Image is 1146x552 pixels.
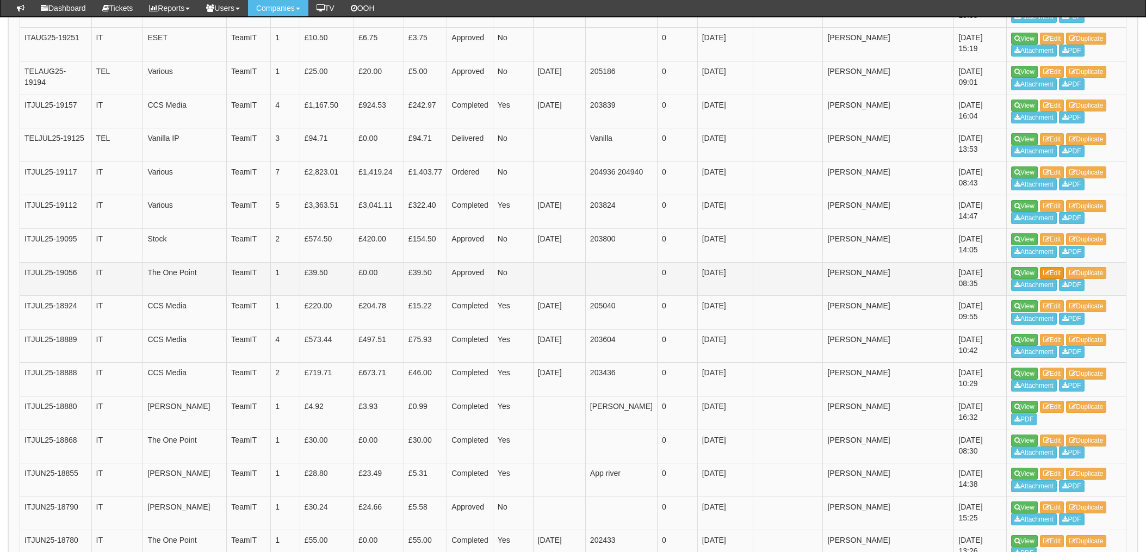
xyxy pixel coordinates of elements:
[354,95,404,128] td: £924.53
[271,228,300,262] td: 2
[585,396,657,430] td: [PERSON_NAME]
[823,128,954,162] td: [PERSON_NAME]
[585,228,657,262] td: 203800
[823,95,954,128] td: [PERSON_NAME]
[143,497,227,530] td: [PERSON_NAME]
[1011,468,1038,480] a: View
[1066,33,1106,45] a: Duplicate
[658,28,698,61] td: 0
[300,497,354,530] td: £30.24
[1059,513,1085,525] a: PDF
[954,430,1007,463] td: [DATE] 08:30
[1011,535,1038,547] a: View
[20,61,92,95] td: TELAUG25-19194
[1066,133,1106,145] a: Duplicate
[354,296,404,330] td: £204.78
[1040,535,1064,547] a: Edit
[404,463,447,497] td: £5.31
[143,95,227,128] td: CCS Media
[404,262,447,296] td: £39.50
[300,329,354,363] td: £573.44
[1059,111,1085,123] a: PDF
[658,162,698,195] td: 0
[404,128,447,162] td: £94.71
[143,162,227,195] td: Various
[697,128,753,162] td: [DATE]
[271,497,300,530] td: 1
[91,228,143,262] td: IT
[697,61,753,95] td: [DATE]
[271,195,300,229] td: 5
[1011,100,1038,111] a: View
[493,296,533,330] td: Yes
[271,430,300,463] td: 1
[1066,100,1106,111] a: Duplicate
[1011,501,1038,513] a: View
[227,363,271,396] td: TeamIT
[300,128,354,162] td: £94.71
[1011,133,1038,145] a: View
[954,61,1007,95] td: [DATE] 09:01
[1059,145,1085,157] a: PDF
[1066,501,1106,513] a: Duplicate
[404,228,447,262] td: £154.50
[585,463,657,497] td: App river
[493,61,533,95] td: No
[20,162,92,195] td: ITJUL25-19117
[493,430,533,463] td: Yes
[227,463,271,497] td: TeamIT
[493,262,533,296] td: No
[404,396,447,430] td: £0.99
[227,497,271,530] td: TeamIT
[1011,66,1038,78] a: View
[300,363,354,396] td: £719.71
[1040,334,1064,346] a: Edit
[227,396,271,430] td: TeamIT
[493,329,533,363] td: Yes
[697,95,753,128] td: [DATE]
[1059,480,1085,492] a: PDF
[1059,178,1085,190] a: PDF
[1040,233,1064,245] a: Edit
[227,95,271,128] td: TeamIT
[1011,446,1057,458] a: Attachment
[1011,111,1057,123] a: Attachment
[1011,200,1038,212] a: View
[585,363,657,396] td: 203436
[447,329,493,363] td: Completed
[1011,513,1057,525] a: Attachment
[658,128,698,162] td: 0
[143,296,227,330] td: CCS Media
[143,262,227,296] td: The One Point
[493,363,533,396] td: Yes
[658,363,698,396] td: 0
[823,162,954,195] td: [PERSON_NAME]
[1011,45,1057,57] a: Attachment
[1011,212,1057,224] a: Attachment
[697,28,753,61] td: [DATE]
[658,228,698,262] td: 0
[271,128,300,162] td: 3
[1059,446,1085,458] a: PDF
[658,61,698,95] td: 0
[585,95,657,128] td: 203839
[1066,468,1106,480] a: Duplicate
[493,463,533,497] td: Yes
[1011,233,1038,245] a: View
[300,61,354,95] td: £25.00
[20,430,92,463] td: ITJUL25-18868
[1040,468,1064,480] a: Edit
[271,61,300,95] td: 1
[1059,212,1085,224] a: PDF
[1066,368,1106,380] a: Duplicate
[300,430,354,463] td: £30.00
[20,262,92,296] td: ITJUL25-19056
[447,162,493,195] td: Ordered
[823,329,954,363] td: [PERSON_NAME]
[1040,200,1064,212] a: Edit
[91,396,143,430] td: IT
[91,363,143,396] td: IT
[447,396,493,430] td: Completed
[697,396,753,430] td: [DATE]
[658,262,698,296] td: 0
